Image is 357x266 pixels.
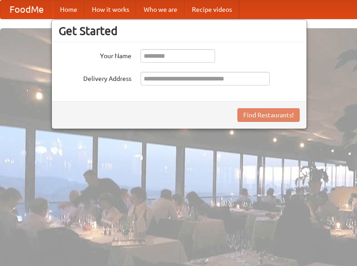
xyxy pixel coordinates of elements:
[59,49,131,60] label: Your Name
[59,24,300,38] h3: Get Started
[53,0,85,19] a: Home
[237,108,300,122] button: Find Restaurants!
[0,0,53,19] a: FoodMe
[136,0,185,19] a: Who we are
[185,0,239,19] a: Recipe videos
[85,0,136,19] a: How it works
[59,72,131,83] label: Delivery Address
